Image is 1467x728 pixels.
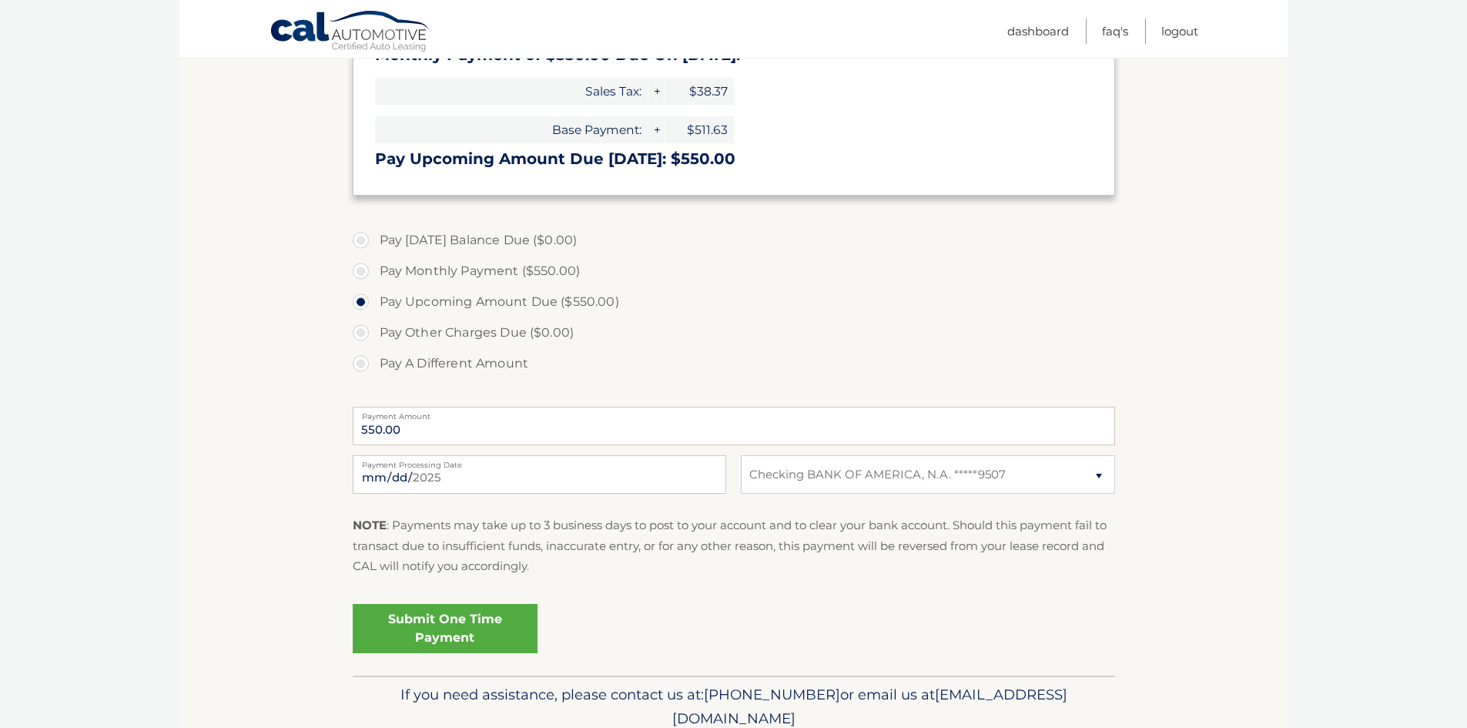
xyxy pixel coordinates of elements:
[353,515,1115,576] p: : Payments may take up to 3 business days to post to your account and to clear your bank account....
[1161,18,1198,44] a: Logout
[353,604,538,653] a: Submit One Time Payment
[648,116,664,143] span: +
[375,149,1093,169] h3: Pay Upcoming Amount Due [DATE]: $550.00
[353,287,1115,317] label: Pay Upcoming Amount Due ($550.00)
[1007,18,1069,44] a: Dashboard
[353,256,1115,287] label: Pay Monthly Payment ($550.00)
[353,455,726,468] label: Payment Processing Date
[270,10,431,55] a: Cal Automotive
[353,348,1115,379] label: Pay A Different Amount
[353,225,1115,256] label: Pay [DATE] Balance Due ($0.00)
[665,116,734,143] span: $511.63
[353,455,726,494] input: Payment Date
[648,78,664,105] span: +
[375,116,648,143] span: Base Payment:
[353,407,1115,419] label: Payment Amount
[1102,18,1128,44] a: FAQ's
[665,78,734,105] span: $38.37
[704,686,840,703] span: [PHONE_NUMBER]
[353,407,1115,445] input: Payment Amount
[375,78,648,105] span: Sales Tax:
[353,518,387,532] strong: NOTE
[353,317,1115,348] label: Pay Other Charges Due ($0.00)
